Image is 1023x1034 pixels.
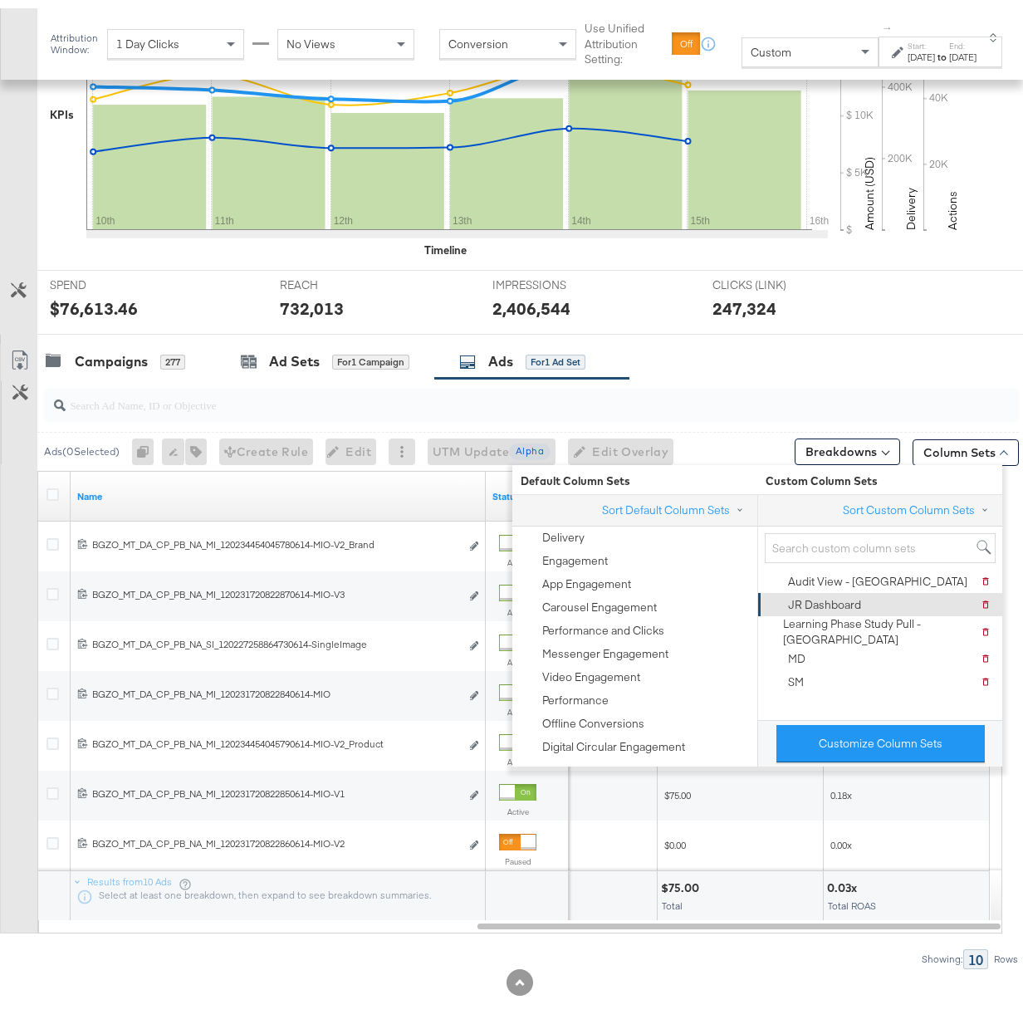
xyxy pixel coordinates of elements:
[662,891,683,904] span: Total
[92,580,460,593] div: BGZO_MT_DA_CP_PB_NA_MI_120231720822870614-MIO-V3
[286,28,335,43] span: No Views
[77,482,479,495] a: Ad Name.
[788,666,804,682] div: SM
[949,32,976,43] label: End:
[448,28,508,43] span: Conversion
[795,430,900,457] button: Breakdowns
[50,24,99,47] div: Attribution Window:
[542,522,585,537] div: Delivery
[92,679,460,693] div: BGZO_MT_DA_CP_PB_NA_MI_120231720822840614-MIO
[92,630,460,643] div: BGZO_MT_DA_CP_PB_NA_SI_120227258864730614-SingleImage
[499,649,536,659] label: Active
[712,269,837,285] span: CLICKS (LINK)
[499,599,536,610] label: Active
[903,179,918,222] text: Delivery
[830,831,852,843] span: 0.00x
[50,99,74,115] div: KPIs
[492,269,617,285] span: IMPRESSIONS
[661,872,704,888] div: $75.00
[542,731,685,747] div: Digital Circular Engagement
[92,530,460,543] div: BGZO_MT_DA_CP_PB_NA_MI_120234454045780614-MIO-V2_Brand
[783,608,981,639] div: Learning Phase Study Pull - [GEOGRAPHIC_DATA]
[542,708,644,723] div: Offline Conversions
[50,288,138,312] div: $76,613.46
[424,234,467,250] div: Timeline
[664,781,691,793] span: $75.00
[75,344,148,363] div: Campaigns
[542,568,631,584] div: App Engagement
[44,436,120,451] div: Ads ( 0 Selected)
[935,42,949,55] strong: to
[132,430,162,457] div: 0
[92,779,460,792] div: BGZO_MT_DA_CP_PB_NA_MI_120231720822850614-MIO-V1
[712,288,776,312] div: 247,324
[499,748,536,759] label: Active
[788,566,967,581] div: Audit View - [GEOGRAPHIC_DATA]
[280,288,344,312] div: 732,013
[751,37,791,51] span: Custom
[830,781,852,793] span: 0.18x
[908,42,935,56] div: [DATE]
[757,465,878,481] span: Custom Column Sets
[542,661,640,677] div: Video Engagement
[908,32,935,43] label: Start:
[542,591,657,607] div: Carousel Engagement
[116,28,179,43] span: 1 Day Clicks
[601,493,751,511] button: Sort Default Column Sets
[512,465,757,481] span: Default Column Sets
[765,525,996,556] input: Search custom column sets
[842,493,996,511] button: Sort Custom Column Sets
[993,945,1019,957] div: Rows
[585,12,665,59] label: Use Unified Attribution Setting:
[913,431,1019,458] button: Column Sets
[788,589,861,605] div: JR Dashboard
[66,374,934,406] input: Search Ad Name, ID or Objective
[280,269,404,285] span: REACH
[862,149,877,222] text: Amount (USD)
[499,798,536,809] label: Active
[92,729,460,742] div: BGZO_MT_DA_CP_PB_NA_MI_120234454045790614-MIO-V2_Product
[488,344,513,363] div: Ads
[664,831,686,843] span: $0.00
[50,269,174,285] span: SPEND
[542,638,668,654] div: Messenger Engagement
[499,848,536,859] label: Paused
[542,615,664,630] div: Performance and Clicks
[92,829,460,842] div: BGZO_MT_DA_CP_PB_NA_MI_120231720822860614-MIO-V2
[921,945,963,957] div: Showing:
[880,17,896,23] span: ↑
[828,891,876,904] span: Total ROAS
[526,346,585,361] div: for 1 Ad Set
[949,42,976,56] div: [DATE]
[788,643,805,659] div: MD
[542,684,609,700] div: Performance
[332,346,409,361] div: for 1 Campaign
[499,549,536,560] label: Active
[499,698,536,709] label: Active
[776,717,985,754] button: Customize Column Sets
[945,183,960,222] text: Actions
[160,346,185,361] div: 277
[492,288,570,312] div: 2,406,544
[827,872,862,888] div: 0.03x
[963,941,988,962] div: 10
[492,482,562,495] a: Shows the current state of your Ad.
[269,344,320,363] div: Ad Sets
[542,545,608,561] div: Engagement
